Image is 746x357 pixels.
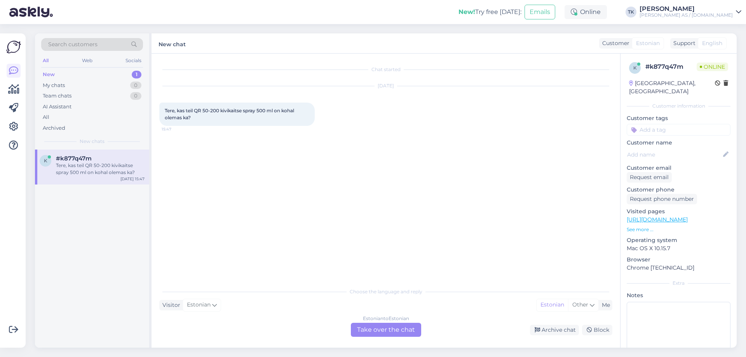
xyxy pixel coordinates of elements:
div: # k877q47m [645,62,697,71]
b: New! [458,8,475,16]
div: Block [582,325,612,335]
span: New chats [80,138,105,145]
p: Browser [627,256,730,264]
div: [DATE] 15:47 [120,176,145,182]
div: Support [670,39,695,47]
div: Chat started [159,66,612,73]
div: [PERSON_NAME] AS / [DOMAIN_NAME] [640,12,733,18]
span: Online [697,63,728,71]
div: Estonian [537,299,568,311]
a: [URL][DOMAIN_NAME] [627,216,688,223]
div: Archive chat [530,325,579,335]
div: Take over the chat [351,323,421,337]
button: Emails [525,5,555,19]
span: Estonian [636,39,660,47]
p: Notes [627,291,730,300]
div: TK [626,7,636,17]
span: k [44,158,47,164]
div: 0 [130,92,141,100]
div: Estonian to Estonian [363,315,409,322]
div: Archived [43,124,65,132]
div: Customer [599,39,629,47]
div: Socials [124,56,143,66]
p: Customer email [627,164,730,172]
div: Try free [DATE]: [458,7,521,17]
div: Web [80,56,94,66]
div: AI Assistant [43,103,71,111]
p: Operating system [627,236,730,244]
div: 0 [130,82,141,89]
span: English [702,39,722,47]
div: Choose the language and reply [159,288,612,295]
p: Customer name [627,139,730,147]
label: New chat [159,38,186,49]
div: [DATE] [159,82,612,89]
span: 15:47 [162,126,191,132]
div: Request phone number [627,194,697,204]
p: Visited pages [627,207,730,216]
div: 1 [132,71,141,78]
div: My chats [43,82,65,89]
span: Estonian [187,301,211,309]
span: Tere, kas teil QR 50-200 kivikaitse spray 500 ml on kohal olemas ka? [165,108,295,120]
a: [PERSON_NAME][PERSON_NAME] AS / [DOMAIN_NAME] [640,6,741,18]
div: Tere, kas teil QR 50-200 kivikaitse spray 500 ml on kohal olemas ka? [56,162,145,176]
span: Other [572,301,588,308]
img: Askly Logo [6,40,21,54]
div: Customer information [627,103,730,110]
p: Customer phone [627,186,730,194]
p: Mac OS X 10.15.7 [627,244,730,253]
div: All [41,56,50,66]
div: [PERSON_NAME] [640,6,733,12]
input: Add a tag [627,124,730,136]
div: [GEOGRAPHIC_DATA], [GEOGRAPHIC_DATA] [629,79,715,96]
div: All [43,113,49,121]
p: Customer tags [627,114,730,122]
span: Search customers [48,40,98,49]
input: Add name [627,150,722,159]
div: Visitor [159,301,180,309]
p: Chrome [TECHNICAL_ID] [627,264,730,272]
div: Request email [627,172,672,183]
div: Extra [627,280,730,287]
span: #k877q47m [56,155,92,162]
p: See more ... [627,226,730,233]
div: Team chats [43,92,71,100]
div: Me [599,301,610,309]
span: k [633,65,637,71]
div: Online [565,5,607,19]
div: New [43,71,55,78]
